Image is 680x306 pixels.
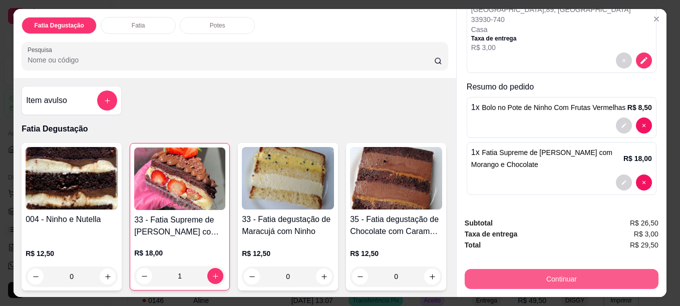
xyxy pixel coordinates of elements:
p: R$ 18,00 [623,153,652,163]
button: decrease-product-quantity [636,174,652,190]
strong: Taxa de entrega [465,230,518,238]
p: R$ 12,50 [350,248,442,258]
p: Potes [210,21,225,29]
p: 33930-740 [471,14,631,24]
button: decrease-product-quantity [636,52,652,68]
button: increase-product-quantity [316,268,332,284]
strong: Subtotal [465,219,493,227]
p: Resumo do pedido [467,81,656,93]
p: Fatia [132,21,145,29]
p: R$ 3,00 [471,42,631,52]
button: decrease-product-quantity [616,174,632,190]
button: add-separate-item [97,90,117,110]
button: decrease-product-quantity [616,117,632,133]
h4: 33 - Fatia degustação de Maracujá com Ninho [242,213,334,237]
h4: 33 - Fatia Supreme de [PERSON_NAME] com Morango e Chocolate [134,214,225,238]
span: R$ 26,50 [630,217,658,228]
img: product-image [134,147,225,210]
button: increase-product-quantity [100,268,116,284]
p: Taxa de entrega [471,34,631,42]
h4: 004 - Ninho e Nutella [26,213,118,225]
button: decrease-product-quantity [28,268,44,284]
label: Pesquisa [28,45,56,54]
input: Pesquisa [28,55,434,65]
button: decrease-product-quantity [636,117,652,133]
img: product-image [350,147,442,209]
button: increase-product-quantity [424,268,440,284]
p: R$ 8,50 [627,102,652,112]
p: R$ 12,50 [26,248,118,258]
p: Fatia Degustação [34,21,84,29]
button: Continuar [465,269,658,289]
p: R$ 18,00 [134,248,225,258]
p: Casa [471,24,631,34]
h4: Item avulso [26,94,67,106]
img: product-image [26,147,118,209]
p: R$ 12,50 [242,248,334,258]
p: 1 x [471,146,623,170]
span: Fatia Supreme de [PERSON_NAME] com Morango e Chocolate [471,148,612,168]
button: increase-product-quantity [207,268,223,284]
p: [GEOGRAPHIC_DATA] , 89 , [GEOGRAPHIC_DATA] [471,4,631,14]
span: R$ 3,00 [634,228,658,239]
span: Bolo no Pote de Ninho Com Frutas Vermelhas [482,103,625,111]
img: product-image [242,147,334,209]
h4: 35 - Fatia degustação de Chocolate com Caramelo flor de Sal [350,213,442,237]
button: decrease-product-quantity [136,268,152,284]
button: decrease-product-quantity [616,52,632,68]
span: R$ 29,50 [630,239,658,250]
button: decrease-product-quantity [352,268,368,284]
button: decrease-product-quantity [244,268,260,284]
p: Fatia Degustação [22,123,448,135]
strong: Total [465,241,481,249]
button: Close [648,11,664,27]
p: 1 x [471,101,626,113]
